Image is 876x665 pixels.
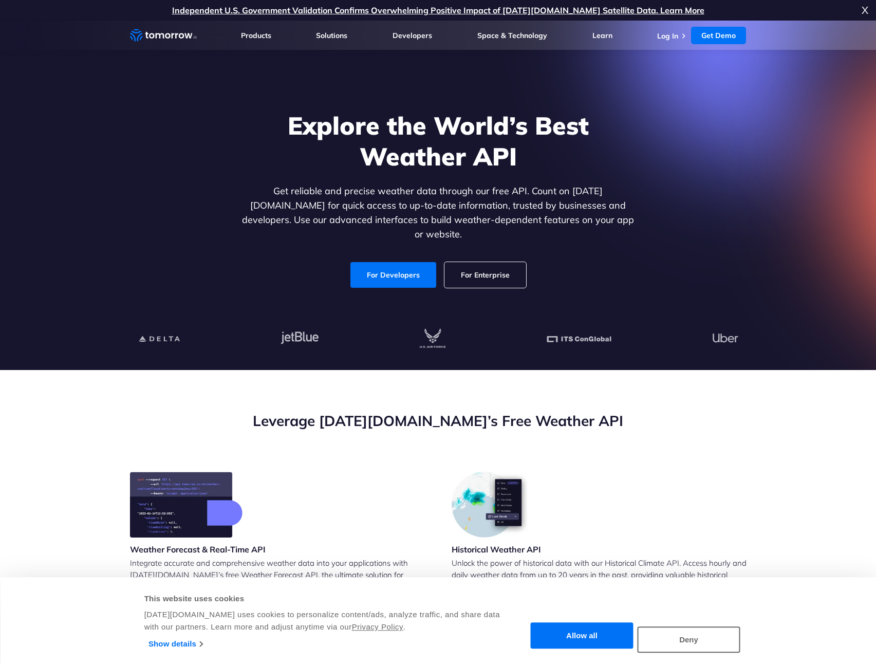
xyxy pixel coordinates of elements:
a: Independent U.S. Government Validation Confirms Overwhelming Positive Impact of [DATE][DOMAIN_NAM... [172,5,704,15]
a: Get Demo [691,27,746,44]
h3: Historical Weather API [452,544,541,555]
div: This website uses cookies [144,593,501,605]
button: Allow all [531,623,633,649]
a: Log In [657,31,678,41]
a: Home link [130,28,197,43]
a: Solutions [316,31,347,40]
a: Privacy Policy [352,622,403,631]
a: For Enterprise [444,262,526,288]
a: Show details [148,636,202,652]
button: Deny [638,626,740,653]
a: Space & Technology [477,31,547,40]
p: Unlock the power of historical data with our Historical Climate API. Access hourly and daily weat... [452,557,747,616]
p: Get reliable and precise weather data through our free API. Count on [DATE][DOMAIN_NAME] for quic... [240,184,637,242]
h2: Leverage [DATE][DOMAIN_NAME]’s Free Weather API [130,411,747,431]
div: [DATE][DOMAIN_NAME] uses cookies to personalize content/ads, analyze traffic, and share data with... [144,608,501,633]
a: Products [241,31,271,40]
p: Integrate accurate and comprehensive weather data into your applications with [DATE][DOMAIN_NAME]... [130,557,425,628]
h1: Explore the World’s Best Weather API [240,110,637,172]
a: Developers [393,31,432,40]
h3: Weather Forecast & Real-Time API [130,544,266,555]
a: For Developers [350,262,436,288]
a: Learn [592,31,612,40]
